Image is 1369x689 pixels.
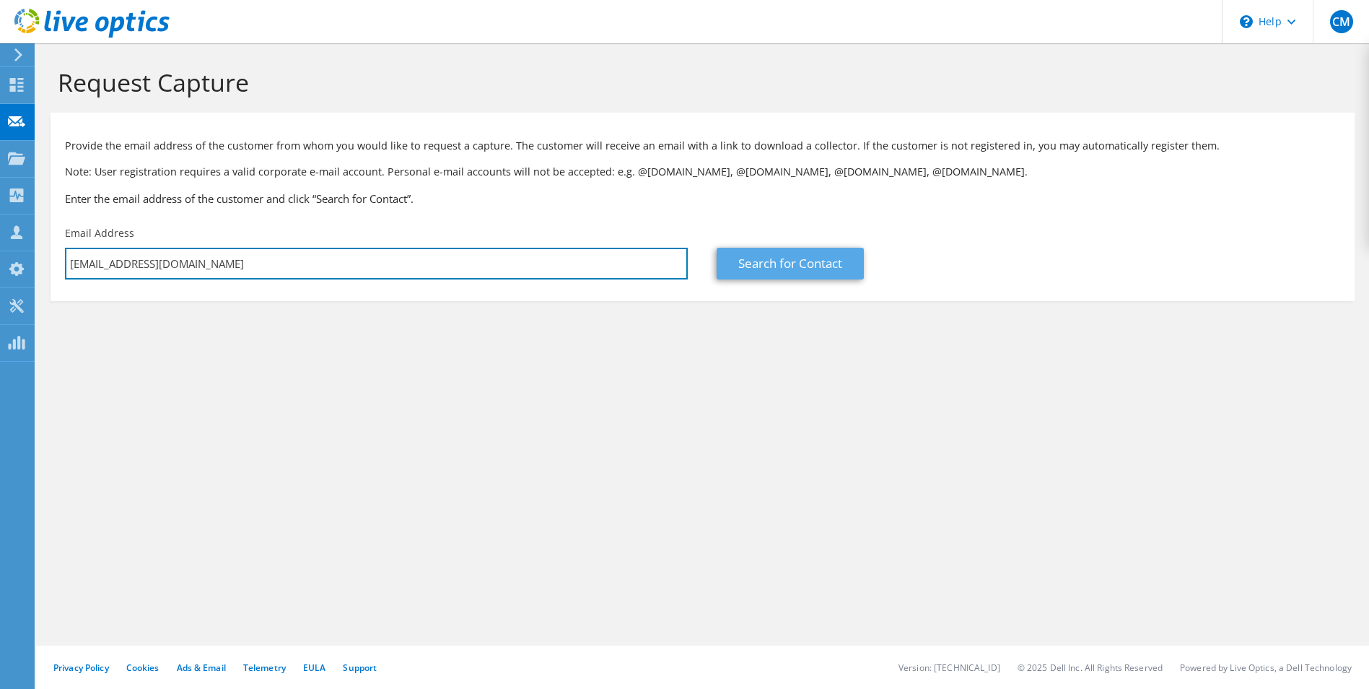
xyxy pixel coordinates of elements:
[65,138,1340,154] p: Provide the email address of the customer from whom you would like to request a capture. The cust...
[303,662,325,674] a: EULA
[717,248,864,279] a: Search for Contact
[243,662,286,674] a: Telemetry
[1330,10,1353,33] span: CM
[1180,662,1352,674] li: Powered by Live Optics, a Dell Technology
[65,164,1340,180] p: Note: User registration requires a valid corporate e-mail account. Personal e-mail accounts will ...
[177,662,226,674] a: Ads & Email
[65,191,1340,207] h3: Enter the email address of the customer and click “Search for Contact”.
[126,662,159,674] a: Cookies
[1240,15,1253,28] svg: \n
[1018,662,1163,674] li: © 2025 Dell Inc. All Rights Reserved
[65,226,134,240] label: Email Address
[343,662,377,674] a: Support
[53,662,109,674] a: Privacy Policy
[58,67,1340,97] h1: Request Capture
[898,662,1000,674] li: Version: [TECHNICAL_ID]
